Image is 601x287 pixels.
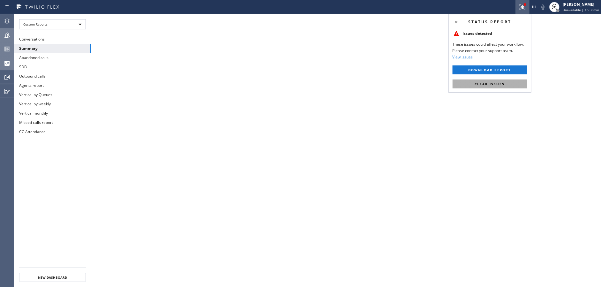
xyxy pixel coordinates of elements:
[14,72,91,81] button: Outbound calls
[14,62,91,72] button: SDB
[14,99,91,109] button: Vertical by weekly
[14,53,91,62] button: Abandoned calls
[91,14,601,287] iframe: dashboard_b794bedd1109
[14,118,91,127] button: Missed calls report
[19,273,86,282] button: New Dashboard
[19,19,86,29] div: Custom Reports
[14,90,91,99] button: Vertical by Queues
[563,8,599,12] span: Unavailable | 1h 58min
[563,2,599,7] div: [PERSON_NAME]
[14,127,91,136] button: CC Attendance
[14,109,91,118] button: Vertical monthly
[14,34,91,44] button: Conversations
[14,44,91,53] button: Summary
[538,3,547,11] button: Mute
[14,81,91,90] button: Agents report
